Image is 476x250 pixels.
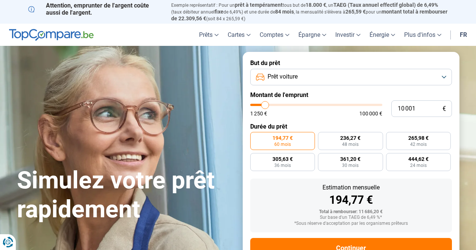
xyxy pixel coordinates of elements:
[365,24,400,46] a: Énergie
[443,106,446,112] span: €
[256,194,446,206] div: 194,77 €
[195,24,223,46] a: Prêts
[256,185,446,191] div: Estimation mensuelle
[294,24,331,46] a: Épargne
[333,2,438,8] span: TAEG (Taux annuel effectif global) de 6,49%
[9,29,94,41] img: TopCompare
[272,156,293,162] span: 305,63 €
[171,2,448,22] p: Exemple représentatif : Pour un tous but de , un (taux débiteur annuel de 6,49%) et une durée de ...
[250,69,452,85] button: Prêt voiture
[235,2,283,8] span: prêt à tempérament
[268,73,298,81] span: Prêt voiture
[455,24,471,46] a: fr
[274,142,291,147] span: 60 mois
[223,24,255,46] a: Cartes
[17,166,234,224] h1: Simulez votre prêt rapidement
[28,2,162,16] p: Attention, emprunter de l'argent coûte aussi de l'argent.
[214,9,224,15] span: fixe
[410,163,427,168] span: 24 mois
[408,135,429,141] span: 265,98 €
[345,9,366,15] span: 265,59 €
[255,24,294,46] a: Comptes
[250,123,452,130] label: Durée du prêt
[410,142,427,147] span: 42 mois
[272,135,293,141] span: 194,77 €
[274,163,291,168] span: 36 mois
[256,221,446,226] div: *Sous réserve d'acceptation par les organismes prêteurs
[171,9,447,21] span: montant total à rembourser de 22.309,56 €
[342,142,359,147] span: 48 mois
[256,209,446,215] div: Total à rembourser: 11 686,20 €
[408,156,429,162] span: 444,62 €
[256,215,446,220] div: Sur base d'un TAEG de 6,49 %*
[340,156,360,162] span: 361,20 €
[331,24,365,46] a: Investir
[340,135,360,141] span: 236,27 €
[342,163,359,168] span: 30 mois
[306,2,326,8] span: 18.000 €
[250,111,267,116] span: 1 250 €
[359,111,382,116] span: 100 000 €
[400,24,446,46] a: Plus d'infos
[250,59,452,67] label: But du prêt
[275,9,294,15] span: 84 mois
[250,91,452,98] label: Montant de l'emprunt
